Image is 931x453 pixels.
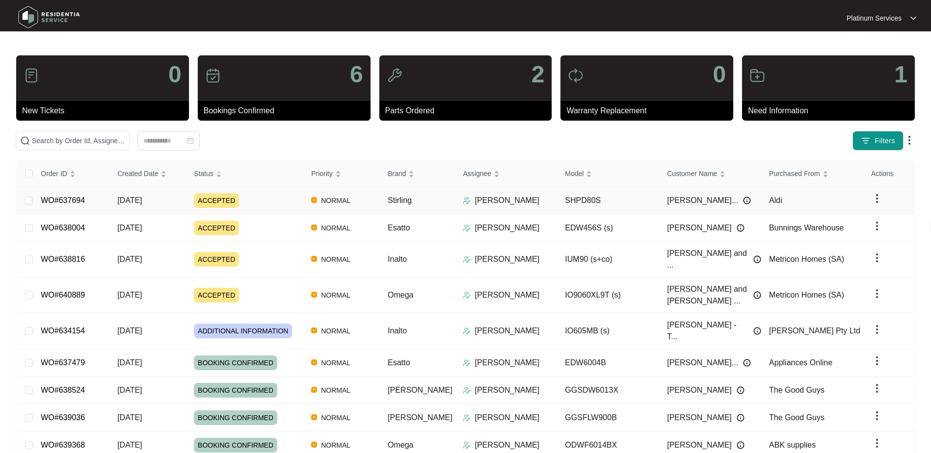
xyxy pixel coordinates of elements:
td: SHPD80S [557,187,659,214]
img: Assigner Icon [463,441,471,449]
th: Created Date [109,161,186,187]
span: [PERSON_NAME] and [PERSON_NAME] ... [667,283,748,307]
img: filter icon [861,136,871,146]
img: Assigner Icon [463,359,471,367]
img: Assigner Icon [463,291,471,299]
th: Order ID [33,161,109,187]
img: icon [749,68,765,83]
th: Purchased From [761,161,863,187]
span: [DATE] [117,386,142,394]
th: Customer Name [659,161,761,187]
td: IO605MB (s) [557,313,659,349]
img: Info icon [753,291,761,299]
p: 6 [350,63,363,86]
span: Inalto [388,327,407,335]
button: filter iconFilters [852,131,904,151]
p: [PERSON_NAME] [475,357,539,369]
span: NORMAL [317,195,354,206]
span: ACCEPTED [194,252,239,267]
span: [PERSON_NAME] [667,412,732,424]
p: New Tickets [22,105,189,117]
td: EDW6004B [557,349,659,377]
img: dropdown arrow [904,134,915,146]
p: 1 [894,63,907,86]
span: Appliances Online [769,358,832,367]
a: WO#638004 [41,224,85,232]
span: [PERSON_NAME]... [667,357,738,369]
a: WO#638816 [41,255,85,263]
img: Info icon [743,359,751,367]
span: [PERSON_NAME] - T... [667,319,748,343]
img: dropdown arrow [871,382,883,394]
span: NORMAL [317,253,354,265]
td: GGSDW6013X [557,377,659,404]
span: Customer Name [667,168,717,179]
span: Priority [311,168,333,179]
span: [PERSON_NAME] [667,222,732,234]
span: Order ID [41,168,67,179]
img: Info icon [753,255,761,263]
td: IUM90 (s+co) [557,242,659,277]
img: dropdown arrow [871,324,883,335]
span: ACCEPTED [194,221,239,235]
span: ABK supplies [769,441,816,449]
span: Metricon Homes (SA) [769,255,844,263]
img: Assigner Icon [463,327,471,335]
img: Vercel Logo [311,442,317,448]
img: dropdown arrow [871,252,883,264]
img: dropdown arrow [871,288,883,300]
img: Info icon [743,197,751,204]
p: Warranty Replacement [566,105,733,117]
a: WO#637694 [41,196,85,204]
span: Model [565,168,584,179]
span: [DATE] [117,196,142,204]
a: WO#639036 [41,413,85,422]
img: Vercel Logo [311,225,317,230]
p: [PERSON_NAME] [475,289,539,301]
span: Filters [875,136,895,146]
p: [PERSON_NAME] [475,253,539,265]
p: Parts Ordered [385,105,552,117]
th: Actions [863,161,914,187]
img: Vercel Logo [311,359,317,365]
span: Esatto [388,224,410,232]
p: Need Information [748,105,915,117]
a: WO#637479 [41,358,85,367]
span: Purchased From [769,168,820,179]
span: [PERSON_NAME] Pty Ltd [769,327,860,335]
input: Search by Order Id, Assignee Name, Customer Name, Brand and Model [32,135,125,146]
span: Stirling [388,196,412,204]
img: dropdown arrow [910,16,916,21]
span: NORMAL [317,222,354,234]
img: Info icon [737,224,745,232]
span: NORMAL [317,289,354,301]
span: Omega [388,441,413,449]
img: Assigner Icon [463,414,471,422]
p: [PERSON_NAME] [475,325,539,337]
span: [DATE] [117,413,142,422]
p: 0 [713,63,726,86]
img: dropdown arrow [871,410,883,422]
p: [PERSON_NAME] [475,222,539,234]
span: [PERSON_NAME] [388,413,452,422]
img: icon [24,68,39,83]
span: The Good Guys [769,386,825,394]
p: [PERSON_NAME] [475,439,539,451]
span: NORMAL [317,357,354,369]
span: [PERSON_NAME] and ... [667,248,748,271]
span: ACCEPTED [194,288,239,302]
img: Assigner Icon [463,386,471,394]
img: dropdown arrow [871,220,883,232]
p: [PERSON_NAME] [475,195,539,206]
img: Info icon [737,414,745,422]
span: [DATE] [117,327,142,335]
span: Aldi [769,196,782,204]
span: Brand [388,168,406,179]
th: Model [557,161,659,187]
span: [PERSON_NAME]... [667,195,738,206]
span: Inalto [388,255,407,263]
a: WO#639368 [41,441,85,449]
img: Vercel Logo [311,256,317,262]
span: Status [194,168,213,179]
span: Bunnings Warehouse [769,224,844,232]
